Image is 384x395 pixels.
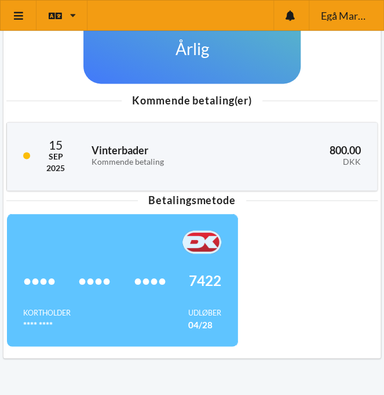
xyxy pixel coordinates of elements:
[78,274,111,286] span: ••••
[320,10,367,21] span: Egå Marina
[175,38,209,59] h1: Årlig
[92,157,239,167] div: Kommende betaling
[46,139,65,151] div: 15
[23,274,56,286] span: ••••
[188,307,221,318] div: Udløber
[134,274,166,286] span: ••••
[23,307,71,318] div: Kortholder
[92,144,239,167] h3: Vinterbader
[6,95,378,106] div: Kommende betaling(er)
[255,157,361,167] div: DKK
[6,195,378,205] div: Betalingsmetode
[255,144,361,167] h3: 800.00
[182,230,221,253] img: F+AAQC4Rur0ZFP9BwAAAABJRU5ErkJggg==
[46,162,65,174] div: 2025
[189,274,221,286] span: 7422
[46,151,65,162] div: Sep
[188,318,221,330] div: 04/28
